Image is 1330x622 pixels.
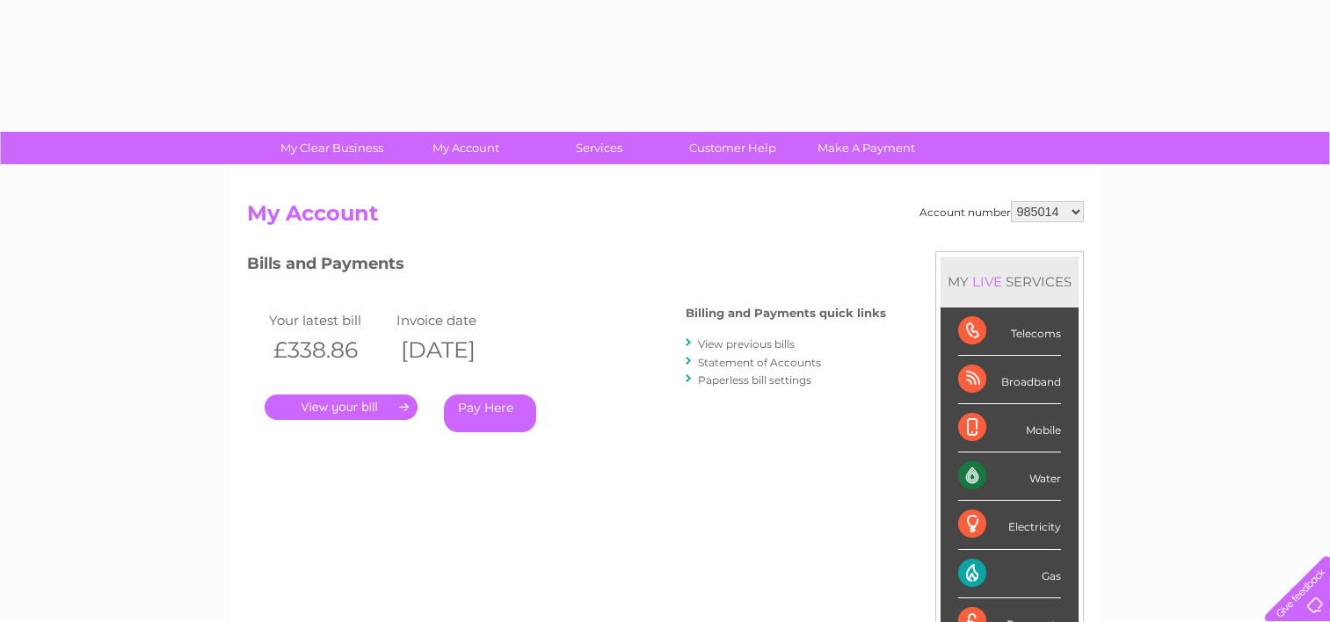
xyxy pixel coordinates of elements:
[969,273,1006,290] div: LIVE
[265,308,392,332] td: Your latest bill
[698,337,795,351] a: View previous bills
[392,308,520,332] td: Invoice date
[794,132,939,164] a: Make A Payment
[958,307,1061,356] div: Telecoms
[660,132,805,164] a: Customer Help
[392,332,520,368] th: [DATE]
[444,394,536,432] a: Pay Here
[919,201,1084,222] div: Account number
[247,201,1084,235] h2: My Account
[698,356,821,369] a: Statement of Accounts
[958,501,1061,549] div: Electricity
[265,332,392,368] th: £338.86
[958,404,1061,452] div: Mobile
[958,452,1061,501] div: Water
[265,394,418,420] a: .
[259,132,404,164] a: My Clear Business
[958,356,1061,404] div: Broadband
[958,550,1061,598] div: Gas
[941,257,1079,307] div: MY SERVICES
[698,373,811,387] a: Paperless bill settings
[393,132,538,164] a: My Account
[247,251,886,282] h3: Bills and Payments
[686,307,886,320] h4: Billing and Payments quick links
[527,132,672,164] a: Services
